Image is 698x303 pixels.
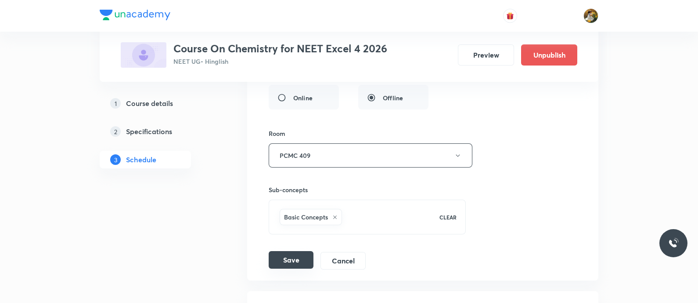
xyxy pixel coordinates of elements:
a: Company Logo [100,10,170,22]
p: 3 [110,154,121,165]
button: PCMC 409 [269,143,472,168]
h6: Sub-concepts [269,185,466,194]
p: CLEAR [439,213,457,221]
p: 2 [110,126,121,137]
h6: Basic Concepts [284,212,328,222]
p: 1 [110,98,121,109]
h6: Room [269,129,285,138]
a: 2Specifications [100,123,219,140]
img: Gayatri Chillure [583,8,598,23]
img: Company Logo [100,10,170,20]
h5: Specifications [126,126,172,137]
img: 761B15DF-4D0E-4179-BFE5-EC69BB4B6DD2_plus.png [121,42,166,68]
p: NEET UG • Hinglish [173,57,387,66]
button: Unpublish [521,44,577,66]
h5: Schedule [126,154,156,165]
h3: Course On Chemistry for NEET Excel 4 2026 [173,42,387,55]
button: Cancel [320,252,366,270]
img: avatar [506,12,514,20]
button: Save [269,251,313,269]
button: avatar [503,9,517,23]
button: Preview [458,44,514,66]
h5: Course details [126,98,173,109]
a: 1Course details [100,95,219,112]
img: ttu [668,238,679,248]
